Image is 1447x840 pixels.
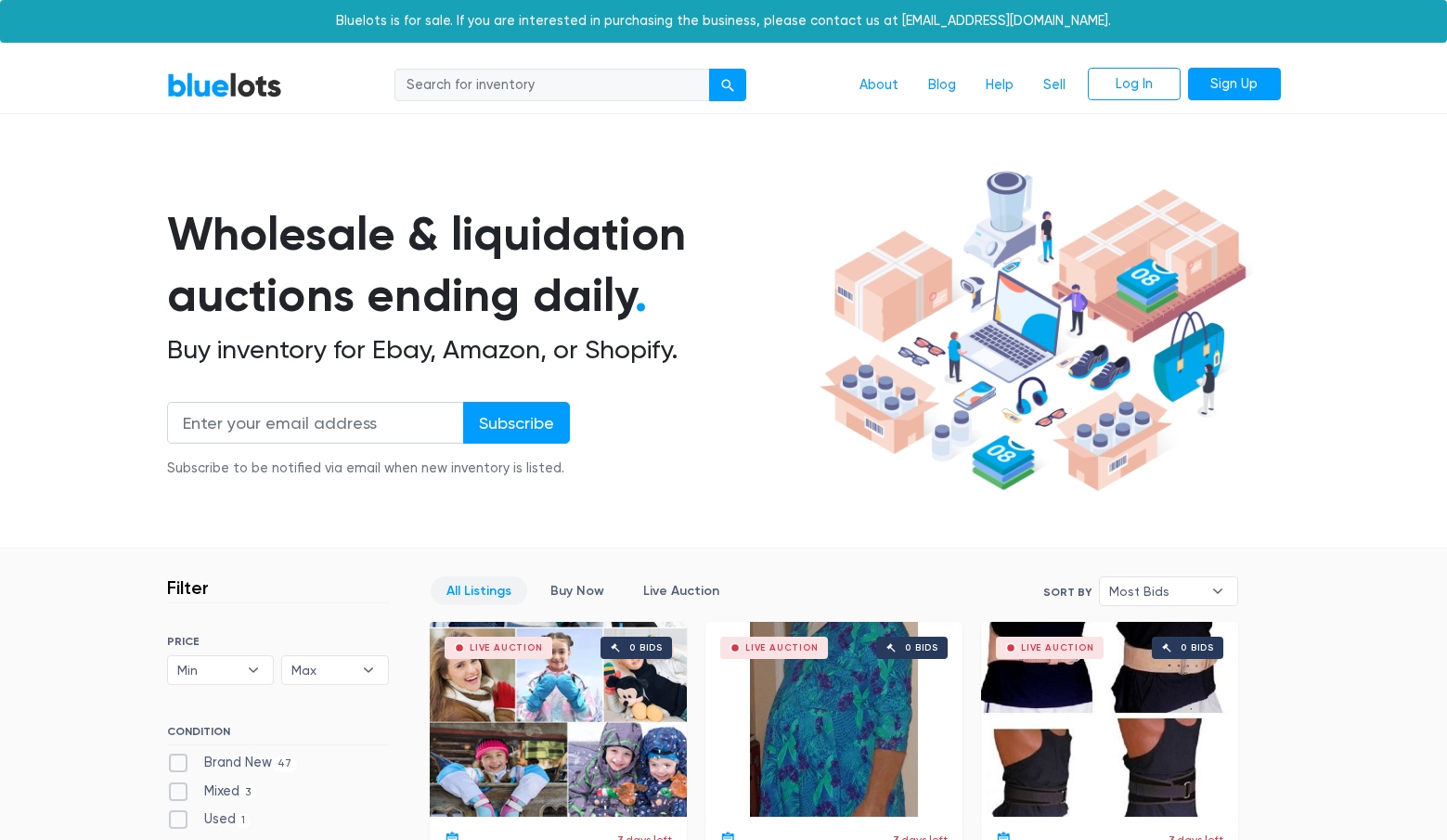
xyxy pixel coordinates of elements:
a: Sign Up [1188,68,1281,101]
h2: Buy inventory for Ebay, Amazon, or Shopify. [167,334,813,366]
div: Live Auction [1021,643,1094,653]
label: Mixed [167,782,257,802]
a: Sell [1028,68,1080,103]
div: 0 bids [1181,643,1214,653]
span: 1 [236,814,252,829]
h1: Wholesale & liquidation auctions ending daily [167,203,813,327]
span: Most Bids [1109,577,1202,605]
a: Blog [913,68,971,103]
a: Help [971,68,1028,103]
div: 0 bids [629,643,663,653]
a: All Listings [431,576,527,605]
label: Brand New [167,753,298,773]
a: Buy Now [535,576,620,605]
input: Subscribe [463,402,570,444]
a: Live Auction [627,576,735,605]
span: Max [291,656,353,684]
b: ▾ [234,656,273,684]
span: 47 [272,756,298,771]
b: ▾ [1198,577,1237,605]
b: ▾ [349,656,388,684]
a: Live Auction 0 bids [981,622,1238,817]
div: Subscribe to be notified via email when new inventory is listed. [167,459,570,479]
h6: PRICE [167,635,389,648]
div: 0 bids [905,643,938,653]
div: Live Auction [470,643,543,653]
a: Log In [1088,68,1181,101]
img: hero-ee84e7d0318cb26816c560f6b4441b76977f77a177738b4e94f68c95b2b83dbb.png [813,162,1253,500]
span: Min [177,656,239,684]
a: BlueLots [167,71,282,98]
input: Search for inventory [394,69,710,102]
label: Used [167,809,252,830]
span: . [635,267,647,323]
h6: CONDITION [167,725,389,745]
a: Live Auction 0 bids [705,622,963,817]
a: About [845,68,913,103]
div: Live Auction [745,643,819,653]
a: Live Auction 0 bids [430,622,687,817]
h3: Filter [167,576,209,599]
span: 3 [239,785,257,800]
input: Enter your email address [167,402,464,444]
label: Sort By [1043,584,1092,601]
